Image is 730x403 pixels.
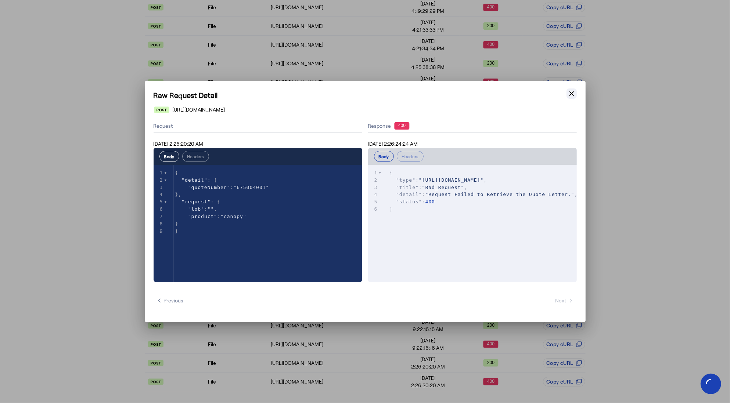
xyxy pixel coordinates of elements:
div: 1 [154,169,164,177]
span: } [390,206,393,212]
div: 2 [368,177,379,184]
span: "quoteNumber" [188,185,230,190]
h1: Raw Request Detail [154,90,577,100]
span: "Bad_Request" [422,185,464,190]
span: } [175,228,179,234]
div: 9 [154,228,164,235]
button: Body [159,151,179,162]
button: Headers [182,151,209,162]
span: : , [390,177,487,183]
span: : , [175,206,217,212]
span: 400 [425,199,435,204]
button: Previous [154,294,187,307]
button: Body [374,151,394,162]
span: } [175,221,179,226]
span: "canopy" [220,214,247,219]
span: "detail" [181,177,208,183]
div: 6 [368,206,379,213]
span: : [175,185,269,190]
span: "product" [188,214,217,219]
span: "675004001" [233,185,269,190]
div: 7 [154,213,164,220]
span: { [175,170,179,175]
span: "lob" [188,206,204,212]
span: "Request Failed to Retrieve the Quote Letter." [425,192,575,197]
div: 4 [368,191,379,198]
div: Request [154,119,362,133]
span: "" [208,206,214,212]
div: 3 [154,184,164,191]
span: { [390,170,393,175]
span: }, [175,192,182,197]
span: Next [555,297,574,304]
span: [DATE] 2:26:24:24 AM [368,141,418,147]
span: : { [175,199,221,204]
span: "status" [396,199,422,204]
span: "request" [181,199,211,204]
div: Response [368,122,577,130]
div: 3 [368,184,379,191]
button: Headers [397,151,424,162]
button: Next [553,294,577,307]
span: : , [390,192,578,197]
span: : [175,214,247,219]
div: 6 [154,206,164,213]
span: : { [175,177,217,183]
span: [URL][DOMAIN_NAME] [172,106,225,113]
span: Previous [157,297,184,304]
div: 8 [154,220,164,228]
span: "title" [396,185,419,190]
span: : [390,199,435,204]
span: "[URL][DOMAIN_NAME]" [419,177,484,183]
div: 5 [368,198,379,206]
span: : , [390,185,468,190]
span: "type" [396,177,416,183]
span: [DATE] 2:26:20:20 AM [154,141,204,147]
span: "detail" [396,192,422,197]
text: 400 [398,123,405,128]
div: 4 [154,191,164,198]
div: 1 [368,169,379,177]
div: 2 [154,177,164,184]
div: 5 [154,198,164,206]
